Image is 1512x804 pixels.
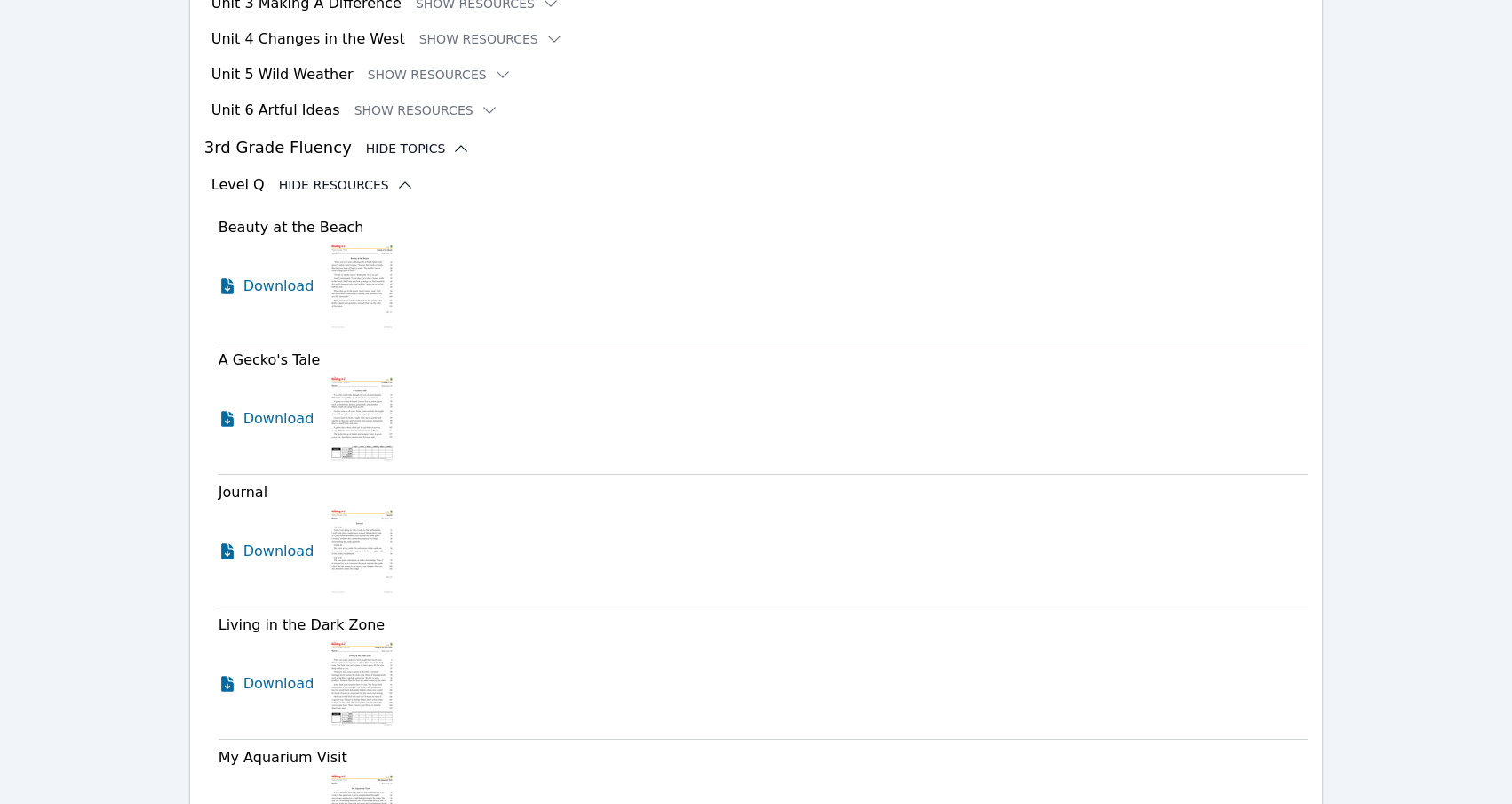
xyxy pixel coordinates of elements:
[328,507,396,596] img: Journal
[243,408,314,430] span: Download
[219,639,314,728] a: Download
[219,219,364,236] span: Beauty at the Beach
[243,673,314,695] span: Download
[328,639,396,728] img: Living in the Dark Zone
[211,64,354,85] h3: Unit 5 Wild Weather
[328,242,396,331] img: Beauty at the Beach
[211,174,265,196] h3: Level Q
[219,749,347,766] span: My Aquarium Visit
[219,351,321,368] span: A Gecko's Tale
[219,507,314,596] a: Download
[354,101,498,119] button: Show Resources
[219,484,267,501] span: Journal
[328,374,396,463] img: A Gecko's Tale
[219,242,314,331] a: Download
[368,66,512,84] button: Show Resources
[211,28,405,50] h3: Unit 4 Changes in the West
[219,616,385,633] span: Living in the Dark Zone
[204,135,1309,160] h3: 3rd Grade Fluency
[211,100,340,121] h3: Unit 6 Artful Ideas
[219,374,314,463] a: Download
[366,140,471,157] button: Hide Topics
[279,176,414,194] button: Hide Resources
[419,30,563,48] button: Show Resources
[243,276,314,297] span: Download
[243,541,314,562] span: Download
